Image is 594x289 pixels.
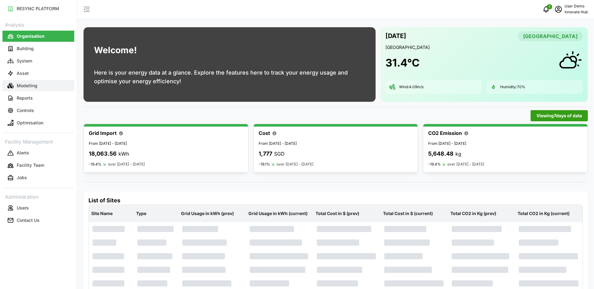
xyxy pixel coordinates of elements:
[2,20,74,29] p: Analysis
[17,120,43,126] p: Optimisation
[2,172,74,183] button: Jobs
[2,117,74,128] button: Optimisation
[399,84,424,90] p: Wind: 4.09 m/s
[17,150,29,156] p: Alerts
[180,205,245,222] p: Grid Usage in kWh (prev)
[2,31,74,42] button: Organisation
[2,2,74,15] a: RESYNC PLATFORM
[94,44,137,57] h1: Welcome!
[447,162,484,167] p: over [DATE] - [DATE]
[536,110,582,121] span: Viewing 7 days of data
[17,107,34,114] p: Controls
[2,192,74,201] p: Administration
[565,9,588,15] p: Innovate Hub
[277,162,313,167] p: over [DATE] - [DATE]
[428,141,583,147] p: From [DATE] - [DATE]
[135,205,177,222] p: Type
[2,80,74,92] a: Modelling
[552,3,565,15] button: schedule
[2,93,74,104] button: Reports
[385,44,583,50] p: [GEOGRAPHIC_DATA]
[2,215,74,226] button: Contact Us
[17,175,27,181] p: Jobs
[449,205,514,222] p: Total CO2 in Kg (prev)
[89,129,117,137] p: Grid Import
[2,147,74,159] a: Alerts
[17,70,29,76] p: Asset
[90,205,132,222] p: Site Name
[2,117,74,129] a: Optimisation
[531,110,588,121] button: Viewing7days of data
[247,205,312,222] p: Grid Usage in kWh (current)
[17,6,59,12] p: RESYNC PLATFORM
[2,202,74,214] button: Users
[17,217,40,223] p: Contact Us
[2,160,74,171] button: Facility Team
[17,45,34,52] p: Building
[17,33,45,39] p: Organisation
[2,137,74,146] p: Facility Management
[2,80,74,91] button: Modelling
[2,148,74,159] button: Alerts
[500,84,525,90] p: Humidity: 70 %
[2,104,74,117] a: Controls
[314,205,379,222] p: Total Cost in $ (prev)
[259,141,413,147] p: From [DATE] - [DATE]
[385,56,420,70] h1: 31.4 °C
[118,150,129,158] p: kWh
[94,68,365,86] p: Here is your energy data at a glance. Explore the features here to track your energy usage and op...
[385,31,406,41] p: [DATE]
[17,205,29,211] p: Users
[2,55,74,67] button: System
[2,159,74,172] a: Facility Team
[2,3,74,14] button: RESYNC PLATFORM
[89,141,243,147] p: From [DATE] - [DATE]
[428,162,441,167] p: -19.4%
[274,150,285,158] p: SGD
[540,3,552,15] button: notifications
[428,149,454,158] p: 5,648.48
[455,150,461,158] p: kg
[108,162,145,167] p: over [DATE] - [DATE]
[382,205,447,222] p: Total Cost in $ (current)
[2,68,74,79] button: Asset
[259,129,270,137] p: Cost
[259,149,272,158] p: 1,777
[428,129,462,137] p: CO2 Emission
[17,58,32,64] p: System
[2,43,74,54] button: Building
[89,149,117,158] p: 18,063.56
[17,162,44,168] p: Facility Team
[549,5,550,9] span: 1
[516,205,581,222] p: Total CO2 in Kg (current)
[259,162,270,167] p: -19.1%
[89,162,101,167] p: -19.4%
[565,3,588,9] p: User Demo
[2,214,74,226] a: Contact Us
[2,92,74,104] a: Reports
[523,32,578,41] span: [GEOGRAPHIC_DATA]
[17,83,37,89] p: Modelling
[2,67,74,80] a: Asset
[17,95,33,101] p: Reports
[2,42,74,55] a: Building
[2,30,74,42] a: Organisation
[88,196,583,205] h4: List of Sites
[2,105,74,116] button: Controls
